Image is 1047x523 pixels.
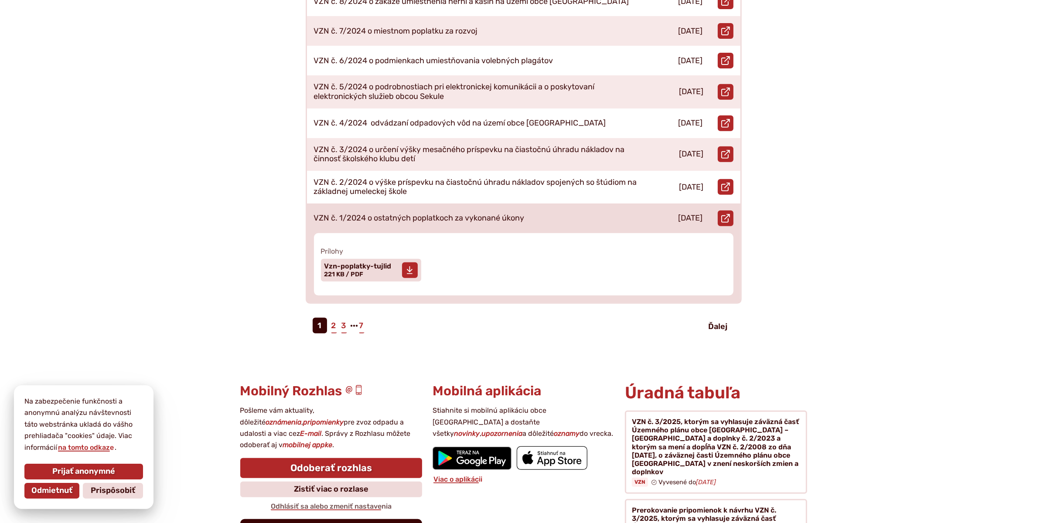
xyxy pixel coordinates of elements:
[351,318,358,333] span: ···
[304,418,344,426] strong: pripomienky
[313,318,327,333] span: 1
[481,429,522,438] strong: upozornenia
[679,214,703,223] p: [DATE]
[625,411,807,494] a: VZN č. 3/2025, ktorým sa vyhlasuje záväzná časť Územného plánu obce [GEOGRAPHIC_DATA] – [GEOGRAPH...
[679,119,703,128] p: [DATE]
[321,247,726,255] span: Prílohy
[314,214,525,223] p: VZN č. 1/2024 o ostatných poplatkoch za vykonané úkony
[433,384,614,398] h3: Mobilná aplikácia
[283,441,333,449] strong: mobilnej appke
[266,418,302,426] strong: oznámenia
[679,183,704,192] p: [DATE]
[314,119,606,128] p: VZN č. 4/2024 odvádzaní odpadových vôd na území obce [GEOGRAPHIC_DATA]
[314,145,638,164] p: VZN č. 3/2024 o určení výšky mesačného príspevku na čiastočnú úhradu nákladov na činnosť školskéh...
[679,149,704,159] p: [DATE]
[24,483,79,499] button: Odmietnuť
[314,178,638,197] p: VZN č. 2/2024 o výške príspevku na čiastočnú úhradu nákladov spojených so štúdiom na základnej um...
[240,482,422,497] a: Zistiť viac o rozlase
[341,318,347,333] a: 3
[31,486,72,496] span: Odmietnuť
[324,263,392,270] span: Vzn-poplatky-tujlid
[331,318,337,333] a: 2
[83,483,143,499] button: Prispôsobiť
[433,475,483,483] a: Viac o aplikácii
[314,82,638,101] p: VZN č. 5/2024 o podrobnostiach pri elektronickej komunikácii a o poskytovaní elektronických služi...
[52,467,115,476] span: Prijať anonymné
[57,443,115,452] a: na tomto odkaze
[554,429,580,438] strong: oznamy
[433,405,614,439] p: Stiahnite si mobilnú aplikáciu obce [GEOGRAPHIC_DATA] a dostaňte všetky , a dôležité do vrecka.
[321,259,421,282] a: Vzn-poplatky-tujlid 221 KB / PDF
[324,271,364,278] span: 221 KB / PDF
[24,396,143,453] p: Na zabezpečenie funkčnosti a anonymnú analýzu návštevnosti táto webstránka ukladá do vášho prehli...
[270,502,392,510] a: Odhlásiť sa alebo zmeniť nastavenia
[709,322,728,331] span: Ďalej
[240,384,422,398] h3: Mobilný Rozhlas
[702,319,735,334] a: Ďalej
[454,429,480,438] strong: novinky
[240,458,422,478] a: Odoberať rozhlas
[358,318,365,333] a: 7
[679,27,703,36] p: [DATE]
[433,447,512,470] img: Prejsť na mobilnú aplikáciu Sekule v službe Google Play
[314,27,478,36] p: VZN č. 7/2024 o miestnom poplatku za rozvoj
[517,446,587,470] img: Prejsť na mobilnú aplikáciu Sekule v App Store
[240,405,422,451] p: Pošleme vám aktuality, dôležité , pre zvoz odpadu a udalosti a viac cez . Správy z Rozhlasu môžet...
[300,429,322,438] strong: E-mail
[24,464,143,479] button: Prijať anonymné
[679,87,704,97] p: [DATE]
[91,486,135,496] span: Prispôsobiť
[314,56,553,66] p: VZN č. 6/2024 o podmienkach umiestňovania volebných plagátov
[625,384,807,402] h2: Úradná tabuľa
[679,56,703,66] p: [DATE]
